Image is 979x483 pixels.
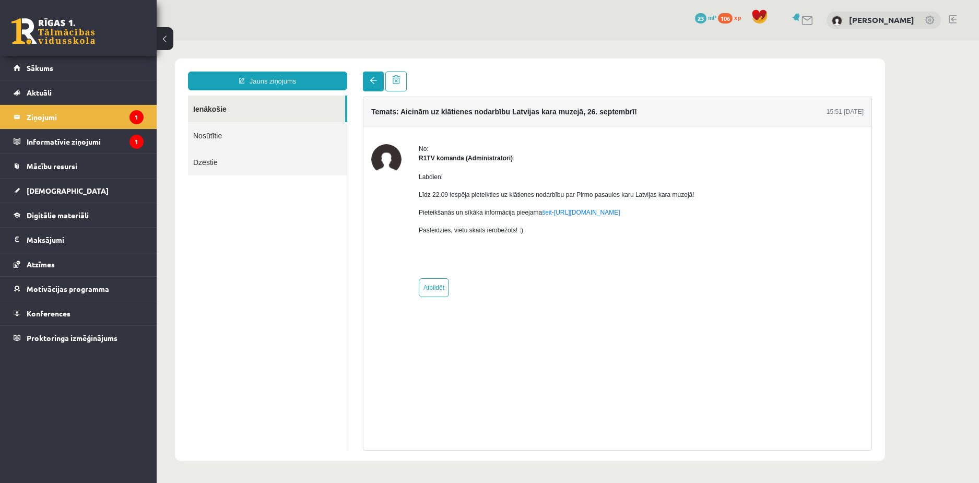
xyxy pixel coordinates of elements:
[31,31,191,50] a: Jauns ziņojums
[129,135,144,149] i: 1
[708,13,716,21] span: mP
[27,260,55,269] span: Atzīmes
[215,67,480,76] h4: Temats: Aicinām uz klātienes nodarbību Latvijas kara muzejā, 26. septembrī!
[695,13,706,23] span: 23
[27,129,144,154] legend: Informatīvie ziņojumi
[734,13,741,21] span: xp
[14,80,144,104] a: Aktuāli
[27,284,109,293] span: Motivācijas programma
[262,238,292,257] a: Atbildēt
[31,55,188,82] a: Ienākošie
[27,333,117,343] span: Proktoringa izmēģinājums
[670,67,707,76] div: 15:51 [DATE]
[14,252,144,276] a: Atzīmes
[14,129,144,154] a: Informatīvie ziņojumi1
[14,203,144,227] a: Digitālie materiāli
[129,110,144,124] i: 1
[832,16,842,26] img: Viktorija Pētersone
[11,18,95,44] a: Rīgas 1. Tālmācības vidusskola
[385,169,395,176] a: šeit
[262,168,538,177] p: Pieteikšanās un sīkāka informācija pieejama -
[397,169,464,176] a: [URL][DOMAIN_NAME]
[27,210,89,220] span: Digitālie materiāli
[262,150,538,159] p: Līdz 22.09 iespēja pieteikties uz klātienes nodarbību par Pirmo pasaules karu Latvijas kara muzejā!
[14,301,144,325] a: Konferences
[849,15,914,25] a: [PERSON_NAME]
[27,228,144,252] legend: Maksājumi
[31,82,190,109] a: Nosūtītie
[27,186,109,195] span: [DEMOGRAPHIC_DATA]
[14,154,144,178] a: Mācību resursi
[14,56,144,80] a: Sākums
[14,105,144,129] a: Ziņojumi1
[215,104,245,134] img: R1TV komanda
[14,228,144,252] a: Maksājumi
[262,114,356,122] strong: R1TV komanda (Administratori)
[27,309,70,318] span: Konferences
[262,104,538,113] div: No:
[14,277,144,301] a: Motivācijas programma
[27,161,77,171] span: Mācību resursi
[718,13,733,23] span: 106
[27,63,53,73] span: Sākums
[31,109,190,135] a: Dzēstie
[14,179,144,203] a: [DEMOGRAPHIC_DATA]
[718,13,746,21] a: 106 xp
[27,105,144,129] legend: Ziņojumi
[695,13,716,21] a: 23 mP
[262,185,538,195] p: Pasteidzies, vietu skaits ierobežots! :)
[14,326,144,350] a: Proktoringa izmēģinājums
[27,88,52,97] span: Aktuāli
[262,132,538,142] p: Labdien!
